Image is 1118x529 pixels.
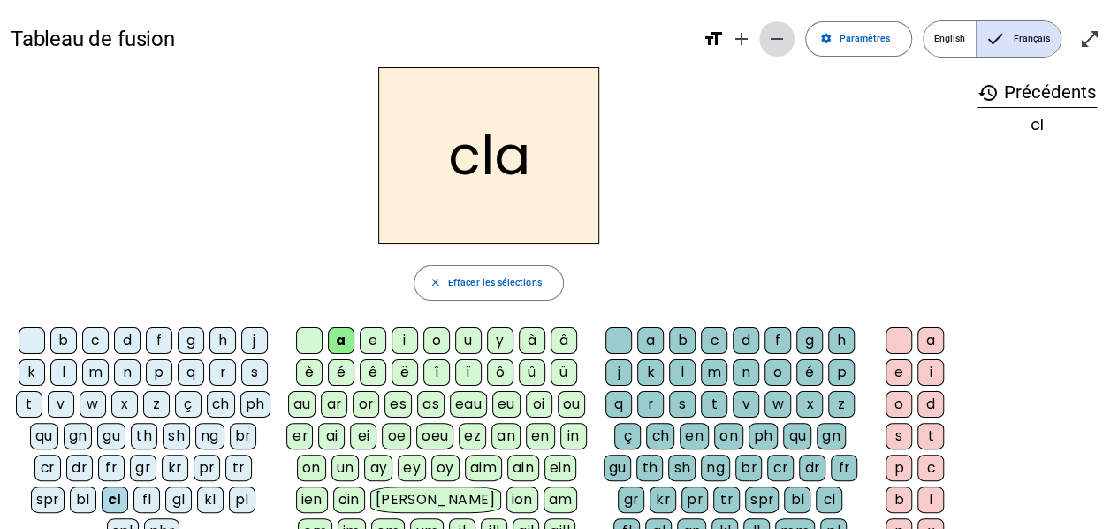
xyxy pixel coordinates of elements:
div: r [209,359,236,386]
div: u [455,327,482,354]
div: é [328,359,354,386]
div: g [796,327,823,354]
div: à [519,327,545,354]
mat-icon: settings [820,33,833,45]
div: dr [799,455,825,481]
div: ey [398,455,426,481]
div: b [50,327,77,354]
div: ph [749,423,779,449]
div: s [241,359,268,386]
div: eu [492,391,521,418]
div: w [80,391,106,418]
div: ü [551,359,577,386]
div: q [605,391,632,418]
div: es [384,391,412,418]
div: ei [350,423,376,449]
mat-icon: format_size [703,28,724,50]
div: a [637,327,664,354]
div: oeu [416,423,453,449]
div: fr [831,455,857,481]
div: g [178,327,204,354]
h1: Tableau de fusion [11,18,692,60]
div: kl [197,487,224,513]
div: gu [97,423,125,449]
div: ç [175,391,202,418]
div: l [50,359,77,386]
div: sh [163,423,190,449]
div: ion [506,487,538,513]
div: y [487,327,513,354]
div: ç [614,423,641,449]
div: en [680,423,709,449]
div: pr [681,487,708,513]
h2: cla [378,67,599,244]
div: on [714,423,743,449]
div: ph [240,391,270,418]
div: aim [465,455,502,481]
div: spr [31,487,65,513]
div: ng [195,423,224,449]
div: ï [455,359,482,386]
div: n [733,359,759,386]
div: e [360,327,386,354]
mat-button-toggle-group: Language selection [923,20,1061,57]
span: Français [977,21,1061,57]
div: h [828,327,855,354]
div: oin [333,487,365,513]
mat-icon: close [429,277,441,289]
div: q [178,359,204,386]
div: l [669,359,696,386]
div: v [48,391,74,418]
div: or [353,391,379,418]
div: oe [382,423,411,449]
div: ou [558,391,586,418]
div: i [917,359,944,386]
div: gl [165,487,192,513]
div: ain [507,455,539,481]
div: as [417,391,445,418]
div: th [636,455,663,481]
div: è [296,359,323,386]
div: k [19,359,45,386]
div: o [886,391,912,418]
div: f [764,327,791,354]
div: o [764,359,791,386]
span: English [924,21,976,57]
div: tr [713,487,740,513]
div: gr [130,455,156,481]
div: p [886,455,912,481]
div: th [131,423,157,449]
div: cl [816,487,842,513]
div: m [82,359,109,386]
div: br [735,455,762,481]
div: fr [98,455,125,481]
div: w [764,391,791,418]
div: br [230,423,256,449]
div: cl [102,487,128,513]
div: gn [64,423,93,449]
div: pl [229,487,255,513]
div: c [917,455,944,481]
div: dr [66,455,93,481]
div: bl [784,487,810,513]
div: h [209,327,236,354]
div: au [288,391,316,418]
div: eau [450,391,487,418]
div: un [331,455,360,481]
div: [PERSON_NAME] [370,487,501,513]
div: v [733,391,759,418]
button: Diminuer la taille de la police [759,21,795,57]
div: j [605,359,632,386]
div: in [560,423,587,449]
div: l [917,487,944,513]
div: z [143,391,170,418]
span: Effacer les sélections [448,275,542,291]
div: ê [360,359,386,386]
div: f [146,327,172,354]
div: fl [133,487,160,513]
div: qu [30,423,58,449]
mat-icon: remove [766,28,787,50]
mat-icon: history [977,82,999,103]
div: x [111,391,138,418]
span: Paramètres [839,31,890,47]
